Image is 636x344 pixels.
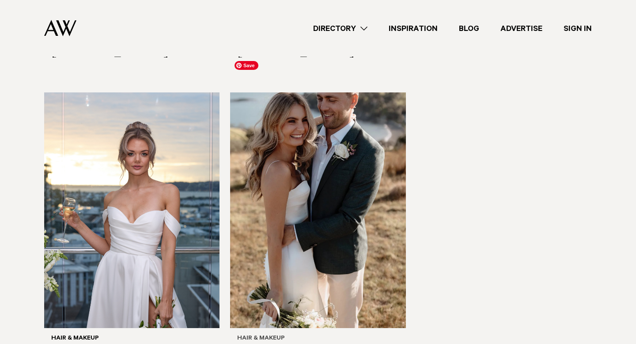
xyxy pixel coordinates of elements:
[237,335,398,343] h6: Hair & Makeup
[44,20,76,36] img: Auckland Weddings Logo
[230,92,405,328] img: Auckland Weddings Hair & Makeup | Natalie Dent
[51,335,212,343] h6: Hair & Makeup
[44,92,220,328] img: Auckland Weddings Hair & Makeup | Rachel Mackwood
[448,23,490,34] a: Blog
[235,61,258,70] span: Save
[553,23,602,34] a: Sign In
[490,23,553,34] a: Advertise
[303,23,378,34] a: Directory
[378,23,448,34] a: Inspiration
